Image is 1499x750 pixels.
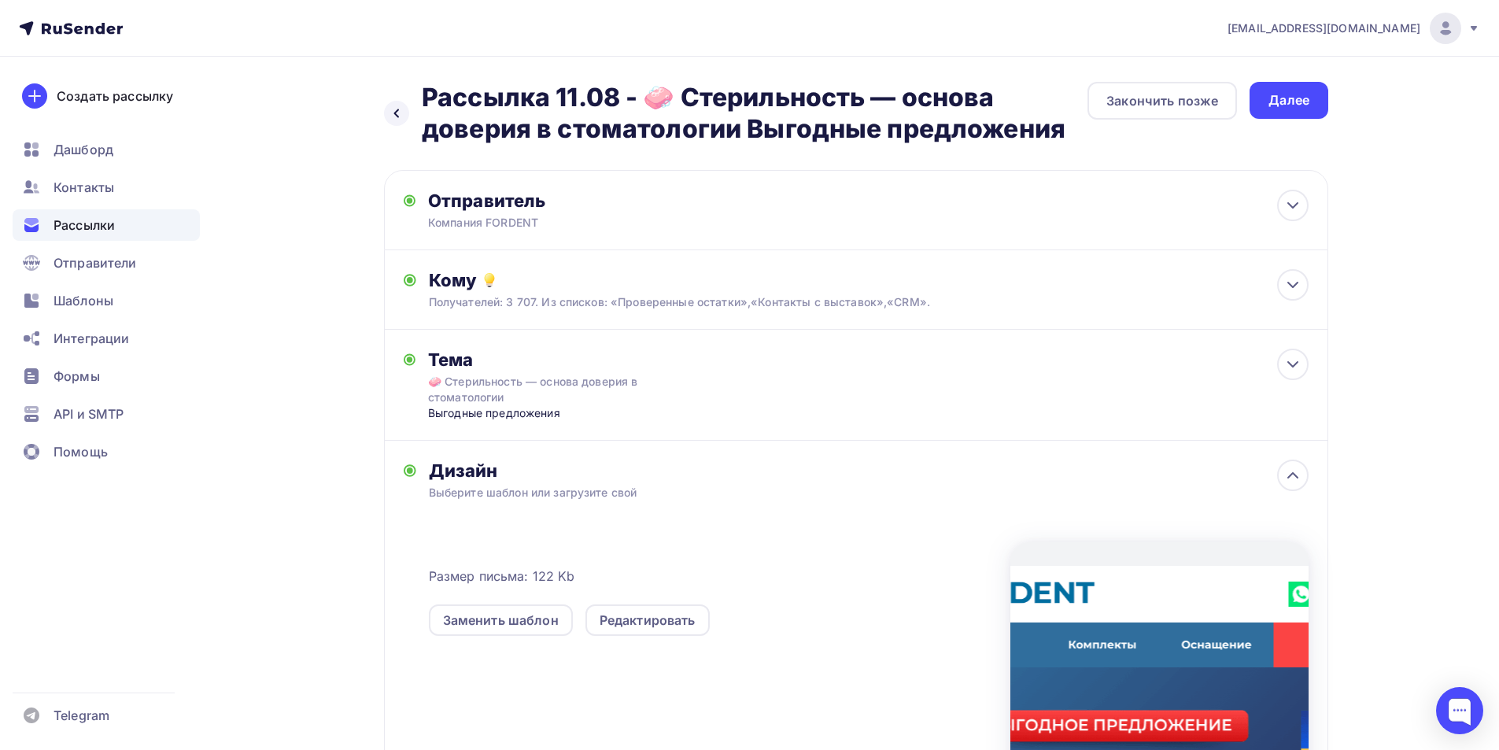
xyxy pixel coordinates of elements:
[429,294,1221,310] div: Получателей: 3 707. Из списков: «Проверенные остатки»,«Контакты с выставок»,«CRM».
[443,611,559,630] div: Заменить шаблон
[54,442,108,461] span: Помощь
[1228,13,1480,44] a: [EMAIL_ADDRESS][DOMAIN_NAME]
[428,349,739,371] div: Тема
[600,611,696,630] div: Редактировать
[54,367,100,386] span: Формы
[1228,20,1420,36] span: [EMAIL_ADDRESS][DOMAIN_NAME]
[13,209,200,241] a: Рассылки
[13,285,200,316] a: Шаблоны
[54,405,124,423] span: API и SMTP
[13,360,200,392] a: Формы
[429,567,575,586] span: Размер письма: 122 Kb
[54,178,114,197] span: Контакты
[429,269,1309,291] div: Кому
[13,134,200,165] a: Дашборд
[428,374,708,405] div: 🧼 Стерильность — основа доверия в стоматологии
[54,140,113,159] span: Дашборд
[428,190,769,212] div: Отправитель
[429,460,1309,482] div: Дизайн
[54,329,129,348] span: Интеграции
[54,253,137,272] span: Отправители
[13,247,200,279] a: Отправители
[13,172,200,203] a: Контакты
[57,87,173,105] div: Создать рассылку
[54,291,113,310] span: Шаблоны
[422,82,1087,145] h2: Рассылка 11.08 - 🧼 Стерильность — основа доверия в стоматологии Выгодные предложения
[428,215,735,231] div: Компания FORDENT
[54,706,109,725] span: Telegram
[428,405,739,421] div: Выгодные предложения
[1268,91,1309,109] div: Далее
[54,216,115,235] span: Рассылки
[429,485,1221,501] div: Выберите шаблон или загрузите свой
[1106,91,1218,110] div: Закончить позже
